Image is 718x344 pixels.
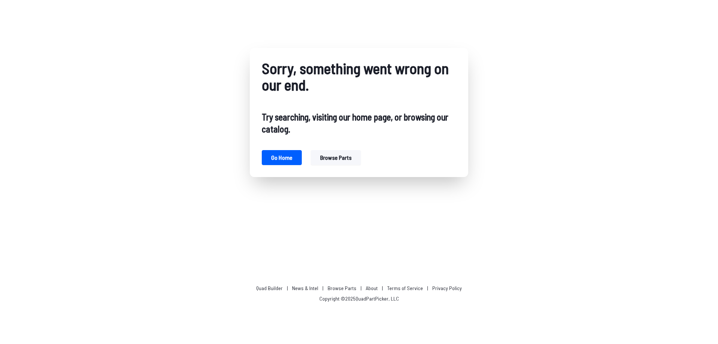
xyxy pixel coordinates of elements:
a: Quad Builder [256,285,283,291]
button: Go home [262,150,302,165]
p: | | | | | [253,284,465,292]
a: Browse Parts [328,285,356,291]
h2: Try searching, visiting our home page, or browsing our catalog. [262,111,456,135]
a: News & Intel [292,285,318,291]
a: Privacy Policy [432,285,462,291]
a: About [366,285,378,291]
button: Browse parts [311,150,361,165]
p: Copyright © 2025 QuadPartPicker, LLC [319,295,399,302]
h1: Sorry, something went wrong on our end. [262,60,456,93]
a: Terms of Service [387,285,423,291]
